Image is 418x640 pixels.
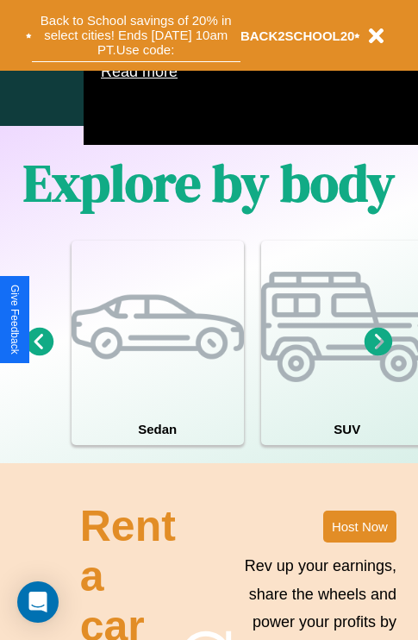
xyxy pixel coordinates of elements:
div: Open Intercom Messenger [17,581,59,623]
b: BACK2SCHOOL20 [240,28,355,43]
button: Host Now [323,511,396,543]
h4: Sedan [72,413,244,445]
div: Give Feedback [9,285,21,355]
h1: Explore by body [23,147,395,218]
button: Back to School savings of 20% in select cities! Ends [DATE] 10am PT.Use code: [32,9,240,62]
